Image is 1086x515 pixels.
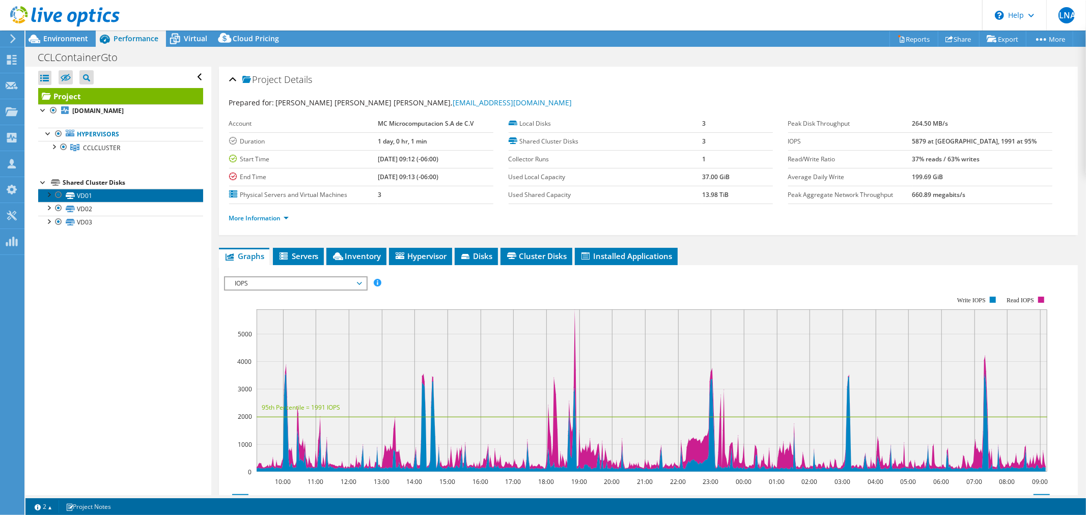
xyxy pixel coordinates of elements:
[912,173,943,181] b: 199.69 GiB
[262,403,340,412] text: 95th Percentile = 1991 IOPS
[736,477,751,486] text: 00:00
[341,477,356,486] text: 12:00
[229,214,289,222] a: More Information
[38,141,203,154] a: CCLCLUSTER
[184,34,207,43] span: Virtual
[229,136,378,147] label: Duration
[378,137,427,146] b: 1 day, 0 hr, 1 min
[957,297,986,304] text: Write IOPS
[912,155,980,163] b: 37% reads / 63% writes
[995,11,1004,20] svg: \n
[580,251,673,261] span: Installed Applications
[900,477,916,486] text: 05:00
[238,385,252,393] text: 3000
[83,144,120,152] span: CCLCLUSTER
[38,202,203,215] a: VD02
[38,104,203,118] a: [DOMAIN_NAME]
[702,190,729,199] b: 13.98 TiB
[59,500,118,513] a: Project Notes
[63,177,203,189] div: Shared Cluster Disks
[38,216,203,229] a: VD03
[460,251,493,261] span: Disks
[999,477,1015,486] text: 08:00
[237,357,252,366] text: 4000
[1007,297,1034,304] text: Read IOPS
[703,477,718,486] text: 23:00
[378,190,381,199] b: 3
[801,477,817,486] text: 02:00
[276,98,572,107] span: [PERSON_NAME] [PERSON_NAME] [PERSON_NAME],
[233,34,279,43] span: Cloud Pricing
[702,155,706,163] b: 1
[285,73,313,85] span: Details
[912,137,1037,146] b: 5879 at [GEOGRAPHIC_DATA], 1991 at 95%
[1032,477,1048,486] text: 09:00
[505,477,521,486] text: 17:00
[1026,31,1073,47] a: More
[509,190,702,200] label: Used Shared Capacity
[374,477,389,486] text: 13:00
[509,154,702,164] label: Collector Runs
[604,477,620,486] text: 20:00
[702,173,730,181] b: 37.00 GiB
[571,477,587,486] text: 19:00
[670,477,686,486] text: 22:00
[229,98,274,107] label: Prepared for:
[38,128,203,141] a: Hypervisors
[229,119,378,129] label: Account
[472,477,488,486] text: 16:00
[275,477,291,486] text: 10:00
[331,251,381,261] span: Inventory
[33,52,133,63] h1: CCLContainerGto
[224,251,264,261] span: Graphs
[439,477,455,486] text: 15:00
[933,477,949,486] text: 06:00
[788,154,912,164] label: Read/Write Ratio
[788,190,912,200] label: Peak Aggregate Network Throughput
[43,34,88,43] span: Environment
[229,172,378,182] label: End Time
[238,440,252,449] text: 1000
[912,190,966,199] b: 660.89 megabits/s
[834,477,850,486] text: 03:00
[702,137,706,146] b: 3
[38,88,203,104] a: Project
[509,172,702,182] label: Used Local Capacity
[509,119,702,129] label: Local Disks
[27,500,59,513] a: 2
[248,468,252,476] text: 0
[788,136,912,147] label: IOPS
[979,31,1026,47] a: Export
[378,173,438,181] b: [DATE] 09:13 (-06:00)
[769,477,785,486] text: 01:00
[788,119,912,129] label: Peak Disk Throughput
[378,155,438,163] b: [DATE] 09:12 (-06:00)
[702,119,706,128] b: 3
[238,412,252,421] text: 2000
[938,31,980,47] a: Share
[242,75,282,85] span: Project
[229,154,378,164] label: Start Time
[868,477,883,486] text: 04:00
[637,477,653,486] text: 21:00
[38,189,203,202] a: VD01
[788,172,912,182] label: Average Daily Write
[506,251,567,261] span: Cluster Disks
[966,477,982,486] text: 07:00
[1059,7,1075,23] span: JLNA
[229,190,378,200] label: Physical Servers and Virtual Machines
[114,34,158,43] span: Performance
[308,477,323,486] text: 11:00
[72,106,124,115] b: [DOMAIN_NAME]
[509,136,702,147] label: Shared Cluster Disks
[230,277,361,290] span: IOPS
[278,251,319,261] span: Servers
[453,98,572,107] a: [EMAIL_ADDRESS][DOMAIN_NAME]
[889,31,938,47] a: Reports
[394,251,447,261] span: Hypervisor
[912,119,949,128] b: 264.50 MB/s
[538,477,554,486] text: 18:00
[406,477,422,486] text: 14:00
[378,119,474,128] b: MC Microcomputacion S.A de C.V
[238,330,252,338] text: 5000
